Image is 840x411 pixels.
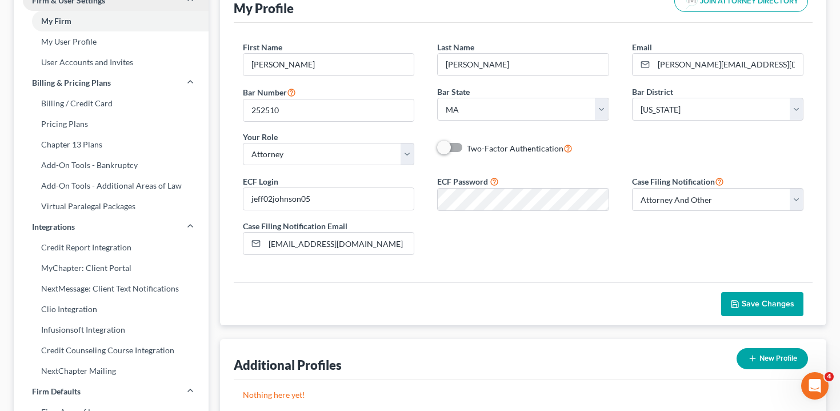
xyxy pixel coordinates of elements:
[14,258,209,278] a: MyChapter: Client Portal
[654,54,803,75] input: Enter email...
[14,320,209,340] a: Infusionsoft Integration
[243,99,414,121] input: #
[234,357,342,373] div: Additional Profiles
[467,143,563,153] span: Two-Factor Authentication
[438,54,609,75] input: Enter last name...
[825,372,834,381] span: 4
[14,31,209,52] a: My User Profile
[14,114,209,134] a: Pricing Plans
[632,42,652,52] span: Email
[737,348,808,369] button: New Profile
[632,86,673,98] label: Bar District
[721,292,803,316] button: Save Changes
[14,217,209,237] a: Integrations
[14,52,209,73] a: User Accounts and Invites
[14,237,209,258] a: Credit Report Integration
[14,155,209,175] a: Add-On Tools - Bankruptcy
[243,85,296,99] label: Bar Number
[437,42,474,52] span: Last Name
[32,221,75,233] span: Integrations
[243,42,282,52] span: First Name
[14,361,209,381] a: NextChapter Mailing
[265,233,414,254] input: Enter notification email..
[14,11,209,31] a: My Firm
[14,196,209,217] a: Virtual Paralegal Packages
[243,175,278,187] label: ECF Login
[14,73,209,93] a: Billing & Pricing Plans
[14,278,209,299] a: NextMessage: Client Text Notifications
[632,174,724,188] label: Case Filing Notification
[437,86,470,98] label: Bar State
[243,54,414,75] input: Enter first name...
[243,132,278,142] span: Your Role
[14,381,209,402] a: Firm Defaults
[243,188,414,210] input: Enter ecf login...
[243,220,347,232] label: Case Filing Notification Email
[742,299,794,309] span: Save Changes
[32,77,111,89] span: Billing & Pricing Plans
[14,175,209,196] a: Add-On Tools - Additional Areas of Law
[243,389,804,401] p: Nothing here yet!
[437,175,488,187] label: ECF Password
[14,299,209,320] a: Clio Integration
[32,386,81,397] span: Firm Defaults
[14,134,209,155] a: Chapter 13 Plans
[801,372,829,400] iframe: Intercom live chat
[14,340,209,361] a: Credit Counseling Course Integration
[14,93,209,114] a: Billing / Credit Card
